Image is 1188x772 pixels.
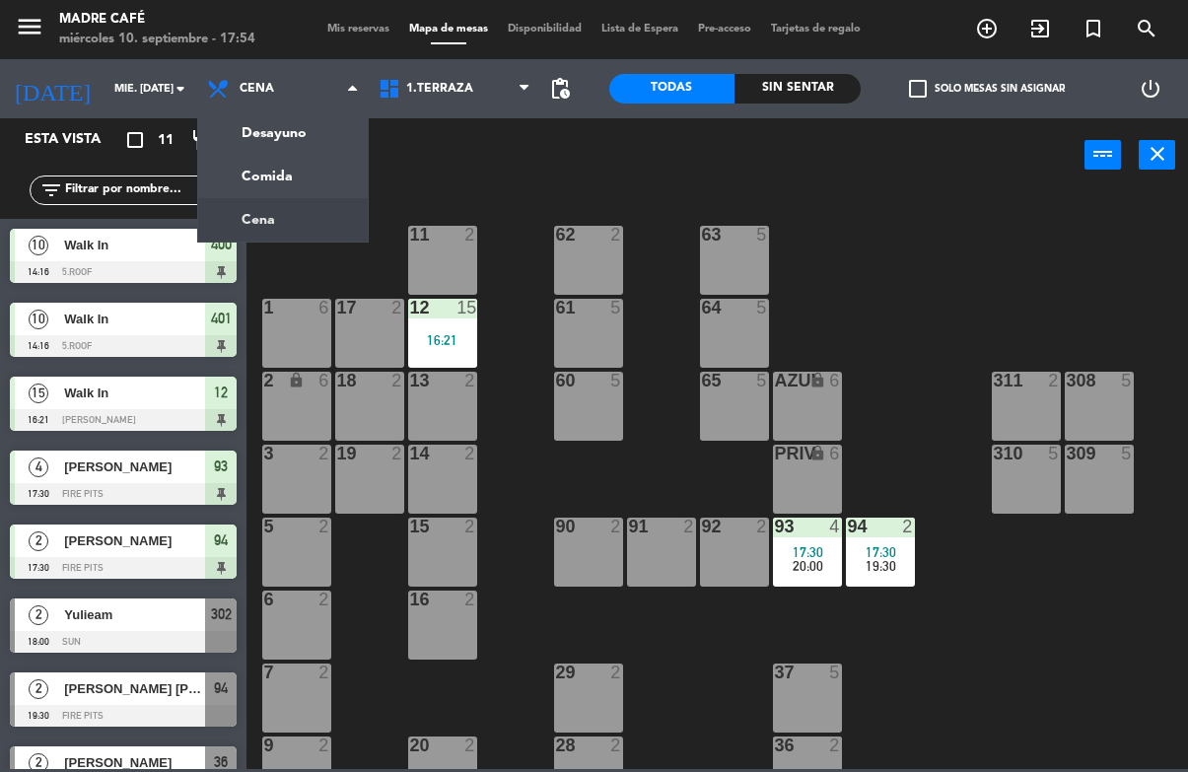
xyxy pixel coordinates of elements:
[264,445,265,462] div: 3
[63,179,216,201] input: Filtrar por nombre...
[288,372,305,388] i: lock
[756,518,768,535] div: 2
[909,80,1065,98] label: Solo mesas sin asignar
[318,299,330,316] div: 6
[609,74,735,104] div: Todas
[702,226,703,244] div: 63
[318,518,330,535] div: 2
[556,226,557,244] div: 62
[59,30,255,49] div: miércoles 10. septiembre - 17:54
[123,128,147,152] i: crop_square
[318,591,330,608] div: 2
[1120,12,1173,45] span: BUSCAR
[702,518,703,535] div: 92
[683,518,695,535] div: 2
[318,664,330,681] div: 2
[318,445,330,462] div: 2
[464,591,476,608] div: 2
[761,24,871,35] span: Tarjetas de regalo
[848,518,849,535] div: 94
[1013,12,1067,45] span: WALK IN
[610,226,622,244] div: 2
[64,309,205,329] span: Walk In
[64,530,205,551] span: [PERSON_NAME]
[556,664,557,681] div: 29
[592,24,688,35] span: Lista de Espera
[1135,17,1158,40] i: search
[169,77,192,101] i: arrow_drop_down
[410,372,411,389] div: 13
[1091,142,1115,166] i: power_input
[1146,142,1169,166] i: close
[391,299,403,316] div: 2
[556,518,557,535] div: 90
[59,10,255,30] div: Madre Café
[29,310,48,329] span: 10
[211,307,232,330] span: 401
[29,531,48,551] span: 2
[498,24,592,35] span: Disponibilidad
[29,384,48,403] span: 15
[464,372,476,389] div: 2
[1139,140,1175,170] button: close
[702,372,703,389] div: 65
[264,372,265,389] div: 2
[264,518,265,535] div: 5
[399,24,498,35] span: Mapa de mesas
[211,233,232,256] span: 400
[214,381,228,404] span: 12
[337,299,338,316] div: 17
[64,456,205,477] span: [PERSON_NAME]
[410,591,411,608] div: 16
[829,518,841,535] div: 4
[240,82,274,96] span: Cena
[702,299,703,316] div: 64
[756,299,768,316] div: 5
[909,80,927,98] span: check_box_outline_blank
[214,676,228,700] span: 94
[994,372,995,389] div: 311
[809,372,826,388] i: lock
[464,737,476,754] div: 2
[1048,372,1060,389] div: 2
[29,605,48,625] span: 2
[190,128,214,152] i: restaurant
[829,445,841,462] div: 6
[610,737,622,754] div: 2
[264,591,265,608] div: 6
[264,737,265,754] div: 9
[1028,17,1052,40] i: exit_to_app
[688,24,761,35] span: Pre-acceso
[756,226,768,244] div: 5
[556,737,557,754] div: 28
[214,528,228,552] span: 94
[866,558,896,574] span: 19:30
[10,128,142,152] div: Esta vista
[775,737,776,754] div: 36
[64,678,205,699] span: [PERSON_NAME] [PERSON_NAME]
[158,129,174,152] span: 11
[775,372,776,389] div: AZUL
[337,445,338,462] div: 19
[64,383,205,403] span: Walk In
[464,226,476,244] div: 2
[198,111,368,155] a: Desayuno
[15,12,44,41] i: menu
[410,445,411,462] div: 14
[793,558,823,574] span: 20:00
[64,235,205,255] span: Walk In
[829,372,841,389] div: 6
[39,178,63,202] i: filter_list
[198,198,368,242] a: Cena
[410,299,411,316] div: 12
[629,518,630,535] div: 91
[198,155,368,198] a: Comida
[410,737,411,754] div: 20
[866,544,896,560] span: 17:30
[902,518,914,535] div: 2
[556,372,557,389] div: 60
[1067,372,1068,389] div: 308
[734,74,861,104] div: Sin sentar
[337,372,338,389] div: 18
[15,12,44,48] button: menu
